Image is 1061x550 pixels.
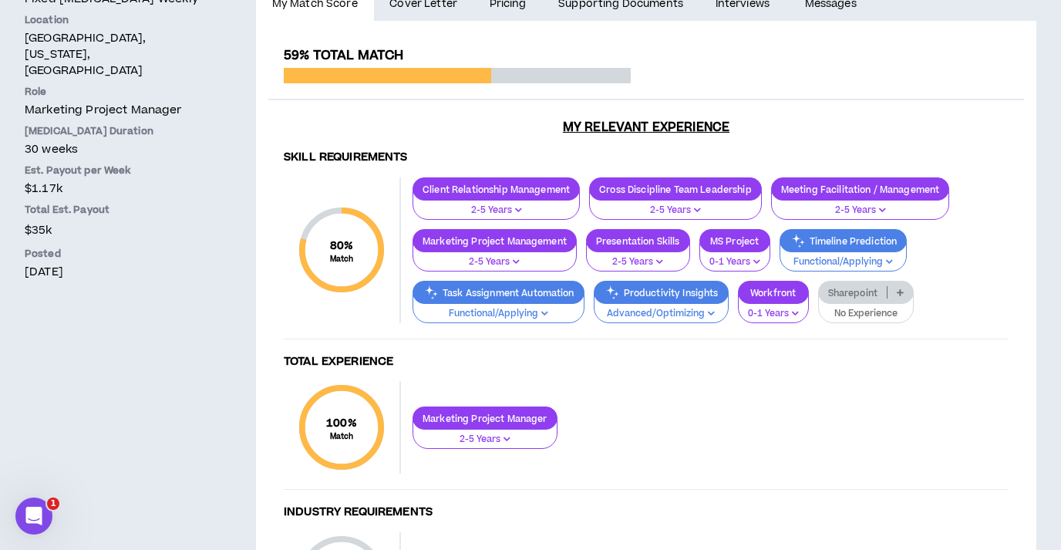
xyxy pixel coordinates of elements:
span: 80 % [330,238,354,254]
span: 100 % [326,415,357,431]
h3: My Relevant Experience [268,120,1024,135]
p: 2-5 Years [781,204,940,218]
p: Posted [25,247,207,261]
p: 30 weeks [25,141,207,157]
p: 2-5 Years [599,204,751,218]
p: Total Est. Payout [25,203,207,217]
iframe: Intercom live chat [15,498,52,535]
p: Marketing Project Management [413,235,576,247]
small: Match [326,431,357,442]
button: 2-5 Years [413,242,577,272]
button: No Experience [818,294,914,323]
p: Functional/Applying [790,255,898,269]
button: Functional/Applying [780,242,908,272]
p: 2-5 Years [596,255,680,269]
button: 2-5 Years [413,420,557,449]
p: 2-5 Years [423,255,567,269]
button: 2-5 Years [413,191,580,220]
p: Workfront [739,287,808,299]
button: 0-1 Years [738,294,809,323]
p: Location [25,13,207,27]
h4: Total Experience [284,355,1009,369]
button: 2-5 Years [586,242,690,272]
button: 2-5 Years [771,191,950,220]
button: Functional/Applying [413,294,584,323]
p: Advanced/Optimizing [604,307,719,321]
p: [GEOGRAPHIC_DATA], [US_STATE], [GEOGRAPHIC_DATA] [25,30,207,79]
h4: Skill Requirements [284,150,1009,165]
p: No Experience [828,307,904,321]
p: Cross Discipline Team Leadership [590,184,760,195]
span: 59% Total Match [284,46,403,65]
span: Marketing Project Manager [25,102,182,118]
button: Advanced/Optimizing [594,294,729,323]
h4: Industry Requirements [284,505,1009,520]
p: Client Relationship Management [413,184,579,195]
p: 2-5 Years [423,433,547,447]
p: 0-1 Years [709,255,760,269]
small: Match [330,254,354,265]
p: $1.17k [25,181,207,197]
p: Functional/Applying [423,307,574,321]
p: Timeline Prediction [780,235,907,247]
p: 2-5 Years [423,204,570,218]
p: Marketing Project Manager [413,413,557,424]
p: Meeting Facilitation / Management [772,184,949,195]
p: [MEDICAL_DATA] Duration [25,124,207,138]
p: MS Project [700,235,770,247]
p: Task Assignment Automation [413,287,584,299]
button: 0-1 Years [699,242,770,272]
p: Role [25,85,207,99]
span: 1 [47,498,59,510]
p: Productivity Insights [594,287,728,299]
p: Presentation Skills [587,235,689,247]
p: Sharepoint [819,287,887,299]
span: $35k [25,220,52,241]
button: 2-5 Years [589,191,761,220]
p: 0-1 Years [748,307,799,321]
p: Est. Payout per Week [25,164,207,177]
p: [DATE] [25,264,207,280]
